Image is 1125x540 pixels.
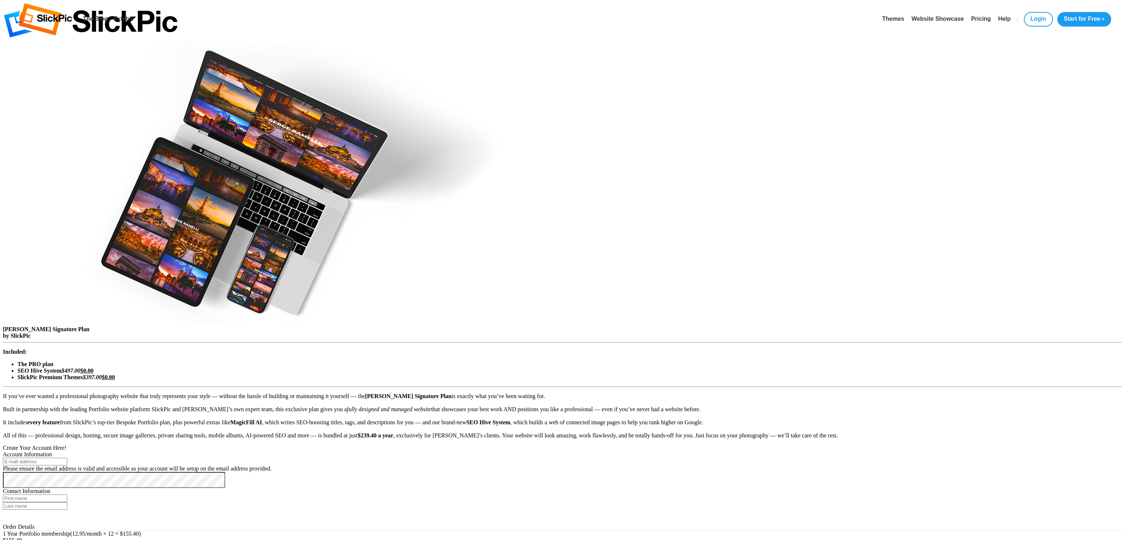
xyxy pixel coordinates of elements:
[3,458,67,465] input: E-mail address
[3,495,67,502] input: First name
[102,374,115,380] u: $0.00
[230,419,262,425] b: MagicFill AI
[27,419,60,425] b: every feature
[3,524,1122,530] div: Order Details
[70,531,141,537] span: (12.95/month × 12 = $155.40)
[17,368,61,374] b: SEO Hive System
[347,406,431,412] i: fully designed and managed website
[3,333,31,339] b: by SlickPic
[61,368,80,374] i: $497.00
[83,374,102,380] i: $397.00
[3,465,1122,472] div: Please ensure the email address is valid and accessible as your account will be setup on the emai...
[17,361,53,367] b: The PRO plan
[3,488,1122,495] div: Contact Information
[3,445,1122,451] div: Create Your Account Here!
[3,451,52,457] span: Account Information
[80,368,94,374] u: $0.00
[3,349,27,355] b: Included:
[358,432,393,438] b: $239.40 a year
[466,419,510,425] b: SEO Hive System
[3,393,1122,439] p: If you’ve ever wanted a professional photography website that truly represents your style — witho...
[365,393,452,399] b: [PERSON_NAME] Signature Plan
[3,531,1122,537] div: 1 Year Portfolio membership
[3,326,90,332] b: [PERSON_NAME] Signature Plan
[17,374,83,380] b: SlickPic Premium Themes
[3,502,67,510] input: Last name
